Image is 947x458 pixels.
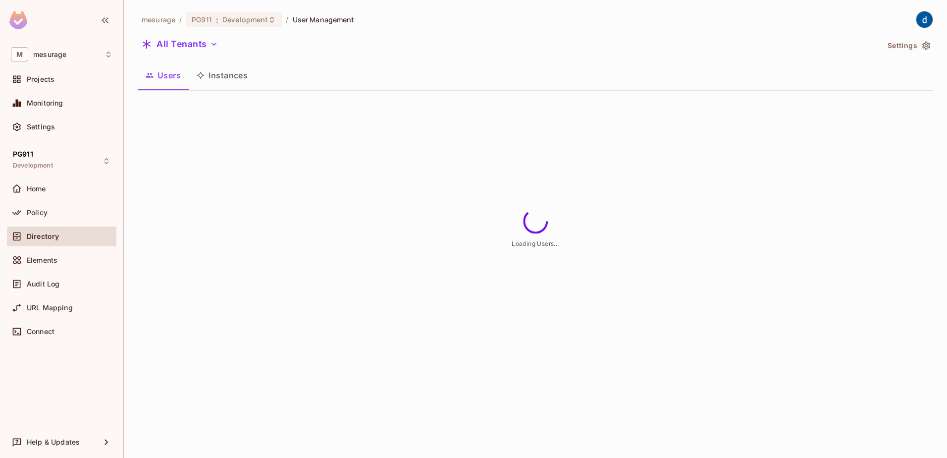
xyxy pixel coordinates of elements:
span: Development [13,162,53,170]
span: Policy [27,209,48,217]
span: Home [27,185,46,193]
span: Workspace: mesurage [33,51,66,58]
span: Settings [27,123,55,131]
button: All Tenants [138,36,222,52]
span: Connect [27,328,54,336]
li: / [179,15,182,24]
span: Directory [27,232,59,240]
img: dev 911gcl [916,11,933,28]
span: Monitoring [27,99,63,107]
span: PG911 [192,15,212,24]
button: Users [138,63,189,88]
span: Loading Users... [512,240,559,247]
span: PG911 [13,150,33,158]
span: Elements [27,256,57,264]
span: Development [222,15,268,24]
span: Audit Log [27,280,59,288]
button: Settings [884,38,933,54]
li: / [286,15,288,24]
img: SReyMgAAAABJRU5ErkJggg== [9,11,27,29]
span: the active workspace [142,15,175,24]
span: M [11,47,28,61]
span: URL Mapping [27,304,73,312]
span: User Management [293,15,355,24]
button: Instances [189,63,256,88]
span: : [215,16,219,24]
span: Help & Updates [27,438,80,446]
span: Projects [27,75,54,83]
